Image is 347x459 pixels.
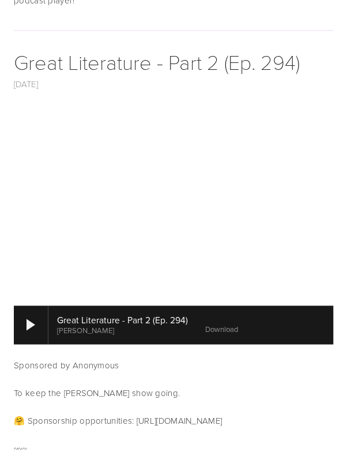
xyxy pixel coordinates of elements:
a: Download [205,323,238,334]
p: 🤗 Sponsorship opportunities: [URL][DOMAIN_NAME] [14,413,333,427]
p: To keep the [PERSON_NAME] show going. [14,386,333,400]
a: Great Literature - Part 2 (Ep. 294) [14,47,300,76]
p: ~~~ [14,441,333,455]
a: [DATE] [14,78,38,90]
iframe: YouTube video player [14,112,333,292]
p: Sponsored by Anonymous [14,358,333,372]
